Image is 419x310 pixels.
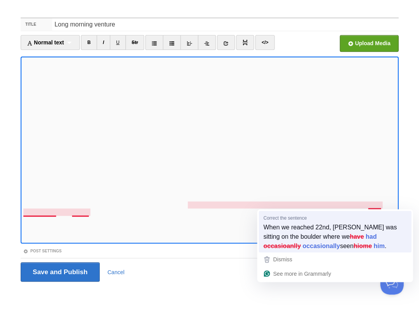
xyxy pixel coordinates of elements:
a: Cancel [107,269,125,275]
span: Normal text [27,39,64,46]
del: Str [132,40,138,45]
label: Title [21,18,52,31]
a: U [110,35,126,50]
img: pagebreak-icon.png [242,40,248,45]
iframe: Help Scout Beacon - Open [380,271,403,294]
a: Str [125,35,144,50]
a: </> [255,35,274,50]
a: B [81,35,97,50]
input: Save and Publish [21,262,100,282]
a: Post Settings [23,248,62,253]
a: I [97,35,110,50]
